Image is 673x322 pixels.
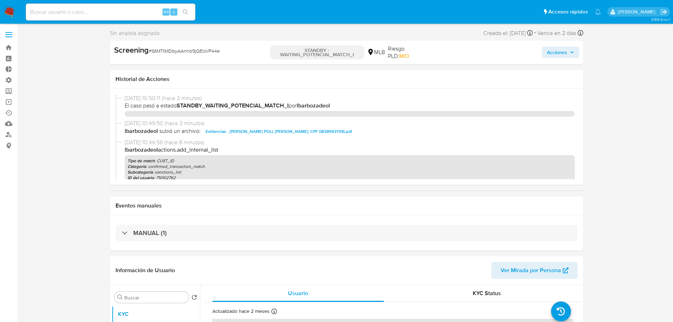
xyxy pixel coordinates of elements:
span: Riesgo PLD: [388,45,423,60]
span: Ver Mirada por Persona [501,262,561,279]
span: Acciones [547,47,567,58]
input: Buscar [124,294,186,301]
button: Buscar [117,294,123,300]
span: Vence en 2 días [537,29,576,37]
p: nicolas.tyrkiel@mercadolibre.com [618,8,658,15]
p: STANDBY - WAITING_POTENCIAL_MATCH_I [270,45,364,59]
p: Actualizado hace 2 meses [212,308,270,315]
h1: Eventos manuales [116,202,578,209]
button: search-icon [178,7,193,17]
button: Ver Mirada por Persona [491,262,578,279]
div: MLB [367,48,385,56]
span: Usuario [288,289,308,297]
b: Screening [114,44,149,55]
div: Creado el: [DATE] [483,28,533,38]
span: Sin analista asignado [110,29,160,37]
a: Salir [660,8,668,16]
span: Alt [163,8,169,15]
span: MID [399,52,409,60]
button: Volver al orden por defecto [191,294,197,302]
h3: MANUAL (1) [133,229,167,237]
span: Accesos rápidos [548,8,588,16]
span: - [534,28,536,38]
button: Acciones [542,47,579,58]
h1: Información de Usuario [116,267,175,274]
span: s [173,8,175,15]
input: Buscar usuario o caso... [26,7,195,17]
a: Notificaciones [595,9,601,15]
span: # GtMTtMDbyAAnhb9jQEoVP44e [149,47,220,54]
div: MANUAL (1) [116,225,578,241]
span: KYC Status [473,289,501,297]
